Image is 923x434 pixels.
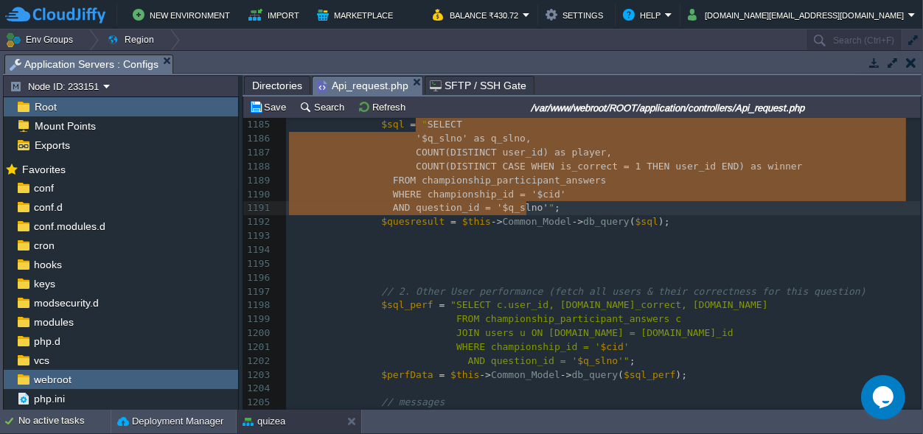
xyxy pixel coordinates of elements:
[503,216,572,227] span: Common_Model
[243,340,273,354] div: 1201
[450,216,456,227] span: =
[456,313,681,324] span: FROM championship_participant_answers c
[393,175,607,186] span: FROM championship_participant_answers
[456,327,734,338] span: JOIN users u ON [DOMAIN_NAME] = [DOMAIN_NAME]_id
[537,189,560,200] span: $cid
[10,55,159,74] span: Application Servers : Configs
[31,335,63,348] a: php.d
[428,119,462,130] span: SELECT
[491,216,503,227] span: ->
[393,189,537,200] span: WHERE championship_id = '
[393,202,503,213] span: AND question_id = '
[601,341,624,352] span: $cid
[554,202,560,213] span: ;
[468,355,578,366] span: AND question_id = '
[243,354,273,368] div: 1202
[5,6,105,24] img: CloudJiffy
[381,119,404,130] span: $sql
[31,315,76,329] a: modules
[624,341,630,352] span: '
[243,257,273,271] div: 1195
[560,369,572,380] span: ->
[243,201,273,215] div: 1191
[243,174,273,188] div: 1189
[19,163,68,176] span: Favorites
[243,312,273,326] div: 1199
[31,296,101,309] a: modsecurity.d
[31,354,52,367] a: vcs
[439,299,445,310] span: =
[416,147,612,158] span: COUNT(DISTINCT user_id) as player,
[462,216,491,227] span: $this
[439,369,445,380] span: =
[243,146,273,160] div: 1187
[572,216,584,227] span: ->
[635,216,658,227] span: $sql
[572,369,619,380] span: db_query
[252,77,302,94] span: Directories
[416,133,422,144] span: '
[107,29,159,50] button: Region
[243,271,273,285] div: 1196
[31,258,64,271] span: hooks
[546,6,607,24] button: Settings
[133,6,234,24] button: New Environment
[358,100,410,113] button: Refresh
[630,216,635,227] span: (
[31,220,108,233] a: conf.modules.d
[450,299,767,310] span: "SELECT c.user_id, [DOMAIN_NAME]_correct, [DOMAIN_NAME]
[543,202,548,213] span: '
[422,133,462,144] span: $q_slno
[243,188,273,202] div: 1190
[583,216,630,227] span: db_query
[624,369,675,380] span: $sql_perf
[243,298,273,312] div: 1198
[618,369,624,380] span: (
[688,6,908,24] button: [DOMAIN_NAME][EMAIL_ADDRESS][DOMAIN_NAME]
[243,229,273,243] div: 1193
[381,299,433,310] span: $sql_perf
[31,277,58,290] a: keys
[249,100,290,113] button: Save
[243,132,273,146] div: 1186
[31,392,67,405] a: php.ini
[19,164,68,175] a: Favorites
[243,285,273,299] div: 1197
[31,181,56,195] a: conf
[577,355,618,366] span: $q_slno
[410,119,416,130] span: =
[5,29,78,50] button: Env Groups
[675,369,687,380] span: );
[422,119,428,130] span: "
[31,200,65,214] a: conf.d
[31,373,74,386] a: webroot
[450,369,479,380] span: $this
[243,118,273,132] div: 1185
[491,369,560,380] span: Common_Model
[243,215,273,229] div: 1192
[32,119,98,133] a: Mount Points
[548,202,554,213] span: "
[456,341,601,352] span: WHERE championship_id = '
[381,286,865,297] span: // 2. Other User performance (fetch all users & their correctness for this question)
[312,76,423,94] li: /var/www/webroot/ROOT/application/controllers/Api_request.php
[430,77,526,94] span: SFTP / SSH Gate
[10,80,103,93] button: Node ID: 233151
[31,239,57,252] a: cron
[243,368,273,382] div: 1203
[658,216,670,227] span: );
[243,382,273,396] div: 1204
[32,139,72,152] a: Exports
